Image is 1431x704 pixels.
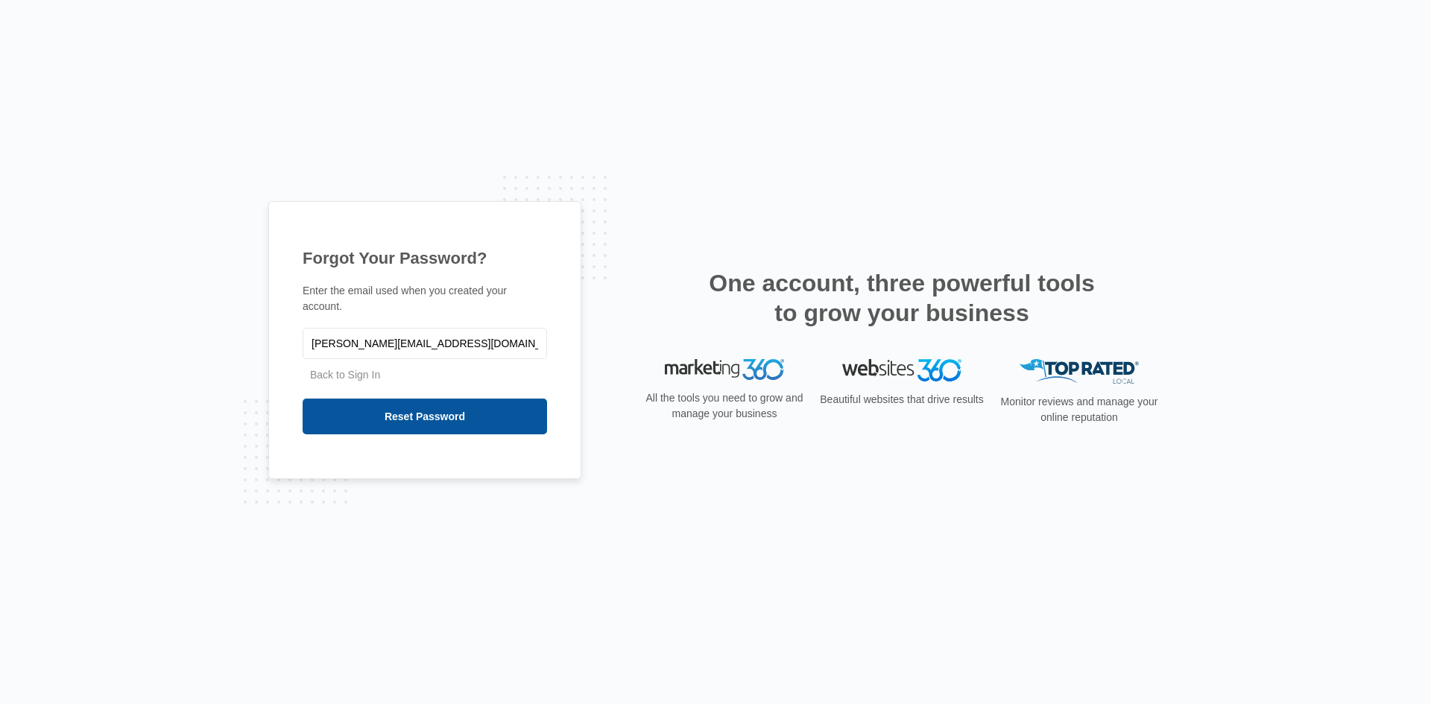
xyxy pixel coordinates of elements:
[303,283,547,314] p: Enter the email used when you created your account.
[303,328,547,359] input: Email
[310,369,380,381] a: Back to Sign In
[303,399,547,434] input: Reset Password
[303,246,547,270] h1: Forgot Your Password?
[704,268,1099,328] h2: One account, three powerful tools to grow your business
[818,392,985,408] p: Beautiful websites that drive results
[1020,359,1139,384] img: Top Rated Local
[842,359,961,381] img: Websites 360
[641,390,808,422] p: All the tools you need to grow and manage your business
[665,359,784,380] img: Marketing 360
[996,394,1163,425] p: Monitor reviews and manage your online reputation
